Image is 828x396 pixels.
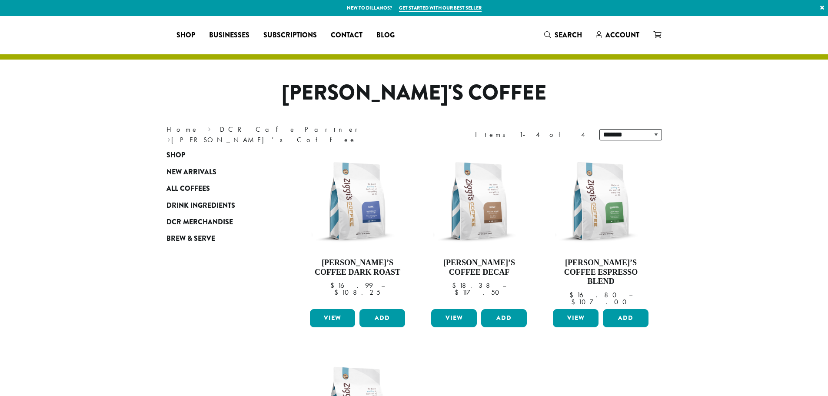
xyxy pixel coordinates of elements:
a: Drink Ingredients [166,197,271,213]
span: All Coffees [166,183,210,194]
span: › [167,132,170,145]
a: [PERSON_NAME]’s Coffee Espresso Blend [551,151,651,306]
span: $ [571,297,579,306]
span: Account [605,30,639,40]
img: Ziggis-Espresso-Blend-12-oz.png [551,151,651,251]
bdi: 107.00 [571,297,631,306]
a: Home [166,125,199,134]
h4: [PERSON_NAME]’s Coffee Decaf [429,258,529,277]
span: $ [330,281,338,290]
a: View [310,309,356,327]
span: Contact [331,30,362,41]
h4: [PERSON_NAME]’s Coffee Espresso Blend [551,258,651,286]
img: Ziggis-Decaf-Blend-12-oz.png [429,151,529,251]
span: Shop [166,150,185,161]
a: View [431,309,477,327]
span: – [381,281,385,290]
span: $ [334,288,342,297]
span: Subscriptions [263,30,317,41]
img: Ziggis-Dark-Blend-12-oz.png [307,151,407,251]
span: – [502,281,506,290]
a: Shop [166,147,271,163]
bdi: 16.80 [569,290,621,299]
span: Drink Ingredients [166,200,235,211]
a: New Arrivals [166,164,271,180]
a: Search [537,28,589,42]
a: View [553,309,599,327]
a: Get started with our best seller [399,4,482,12]
a: [PERSON_NAME]’s Coffee Dark Roast [308,151,408,306]
button: Add [603,309,648,327]
span: Blog [376,30,395,41]
span: › [208,121,211,135]
span: $ [452,281,459,290]
span: $ [455,288,462,297]
nav: Breadcrumb [166,124,401,145]
div: Items 1-4 of 4 [475,130,586,140]
a: DCR Cafe Partner [220,125,364,134]
bdi: 108.25 [334,288,380,297]
bdi: 117.50 [455,288,503,297]
a: DCR Merchandise [166,214,271,230]
span: Businesses [209,30,249,41]
bdi: 18.38 [452,281,494,290]
span: Search [555,30,582,40]
span: $ [569,290,577,299]
a: Brew & Serve [166,230,271,247]
button: Add [359,309,405,327]
bdi: 16.99 [330,281,373,290]
span: Brew & Serve [166,233,215,244]
span: – [629,290,632,299]
h1: [PERSON_NAME]'s Coffee [160,80,668,106]
h4: [PERSON_NAME]’s Coffee Dark Roast [308,258,408,277]
a: Shop [170,28,202,42]
a: [PERSON_NAME]’s Coffee Decaf [429,151,529,306]
span: DCR Merchandise [166,217,233,228]
button: Add [481,309,527,327]
span: Shop [176,30,195,41]
a: All Coffees [166,180,271,197]
span: New Arrivals [166,167,216,178]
